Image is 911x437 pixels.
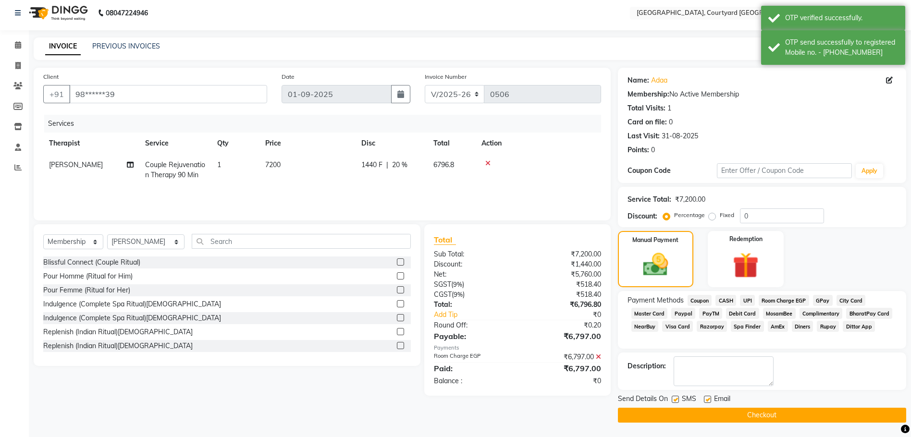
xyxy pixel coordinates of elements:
div: Name: [628,75,649,85]
div: Discount: [427,259,517,269]
span: 1 [217,160,221,169]
span: SGST [434,280,451,289]
div: ₹6,797.00 [517,363,608,374]
span: 7200 [265,160,281,169]
div: OTP send successfully to registered Mobile no. - 919833569639 [785,37,898,58]
div: Card on file: [628,117,667,127]
div: Description: [628,361,666,371]
span: MosamBee [763,308,796,319]
span: Debit Card [726,308,759,319]
div: Membership: [628,89,669,99]
div: ₹518.40 [517,279,608,290]
div: ₹6,797.00 [517,352,608,362]
span: CGST [434,290,452,299]
div: Blissful Connect (Couple Ritual) [43,257,140,267]
span: BharatPay Card [846,308,892,319]
label: Fixed [720,211,734,219]
span: 1440 F [361,160,382,170]
span: 9% [453,280,462,288]
span: 20 % [392,160,407,170]
div: ₹5,760.00 [517,269,608,279]
span: Paypal [671,308,695,319]
button: Checkout [618,408,906,423]
th: Action [476,133,601,154]
div: ₹0.20 [517,320,608,330]
span: Visa Card [662,321,693,332]
span: Payment Methods [628,295,684,305]
span: 9% [454,291,463,298]
div: Indulgence (Complete Spa Ritual)[DEMOGRAPHIC_DATA] [43,299,221,309]
span: Room Charge EGP [759,295,809,306]
th: Therapist [43,133,139,154]
div: ₹518.40 [517,290,608,300]
span: Master Card [631,308,668,319]
div: Discount: [628,211,657,221]
th: Qty [211,133,259,154]
div: Paid: [427,363,517,374]
div: Replenish (Indian Ritual)[DEMOGRAPHIC_DATA] [43,341,193,351]
th: Service [139,133,211,154]
span: UPI [740,295,755,306]
div: 0 [669,117,673,127]
div: ₹7,200.00 [675,194,705,205]
span: SMS [682,394,696,406]
input: Search by Name/Mobile/Email/Code [69,85,267,103]
div: Balance : [427,376,517,386]
div: 0 [651,145,655,155]
span: NearBuy [631,321,659,332]
div: Room Charge EGP [427,352,517,362]
div: ₹7,200.00 [517,249,608,259]
div: Round Off: [427,320,517,330]
div: Service Total: [628,194,671,205]
th: Total [428,133,476,154]
span: Couple Rejuvenation Therapy 90 Min [145,160,205,179]
span: Coupon [688,295,712,306]
button: Apply [856,164,883,178]
img: _cash.svg [635,250,676,279]
div: Coupon Code [628,166,717,176]
div: ( ) [427,290,517,300]
div: Pour Homme (Ritual for Him) [43,271,133,281]
a: Adaa [651,75,667,85]
input: Enter Offer / Coupon Code [717,163,851,178]
img: _gift.svg [725,249,767,281]
span: 6796.8 [433,160,454,169]
span: | [386,160,388,170]
label: Redemption [729,235,763,243]
div: Net: [427,269,517,279]
div: Total Visits: [628,103,665,113]
label: Date [282,73,295,81]
div: ₹0 [517,376,608,386]
div: ₹0 [532,310,608,320]
div: Services [44,115,608,133]
label: Manual Payment [632,236,678,244]
div: OTP verified successfully. [785,13,898,23]
span: Razorpay [697,321,727,332]
div: Payable: [427,330,517,342]
div: Replenish (Indian Ritual)[DEMOGRAPHIC_DATA] [43,327,193,337]
div: Payments [434,344,601,352]
span: City Card [837,295,866,306]
label: Invoice Number [425,73,467,81]
div: Pour Femme (Ritual for Her) [43,285,130,295]
div: ₹1,440.00 [517,259,608,269]
span: Total [434,235,456,245]
div: Total: [427,300,517,310]
th: Price [259,133,356,154]
span: [PERSON_NAME] [49,160,103,169]
span: Complimentary [800,308,843,319]
span: Dittor App [843,321,875,332]
a: INVOICE [45,38,81,55]
div: Indulgence (Complete Spa Ritual)[DEMOGRAPHIC_DATA] [43,313,221,323]
label: Client [43,73,59,81]
div: No Active Membership [628,89,897,99]
div: ( ) [427,279,517,290]
div: 31-08-2025 [662,131,698,141]
span: CASH [715,295,736,306]
a: Add Tip [427,310,532,320]
div: Sub Total: [427,249,517,259]
span: AmEx [768,321,788,332]
span: Diners [792,321,813,332]
label: Percentage [674,211,705,219]
div: 1 [667,103,671,113]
